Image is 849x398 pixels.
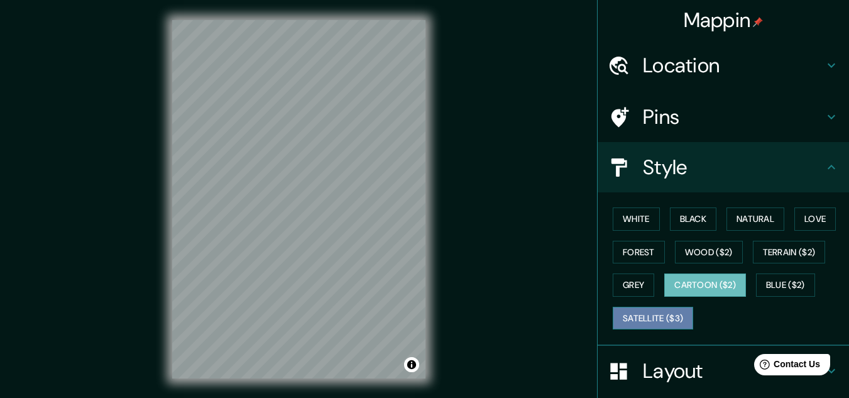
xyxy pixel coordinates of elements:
h4: Location [643,53,824,78]
button: Satellite ($3) [613,307,693,330]
button: Blue ($2) [756,274,815,297]
h4: Style [643,155,824,180]
button: Black [670,207,717,231]
h4: Layout [643,358,824,384]
button: Toggle attribution [404,357,419,372]
h4: Mappin [684,8,764,33]
div: Layout [598,346,849,396]
button: Grey [613,274,654,297]
canvas: Map [172,20,425,379]
div: Pins [598,92,849,142]
iframe: Help widget launcher [737,349,835,384]
button: Love [794,207,836,231]
div: Style [598,142,849,192]
img: pin-icon.png [753,17,763,27]
button: Terrain ($2) [753,241,826,264]
h4: Pins [643,104,824,130]
button: Natural [726,207,784,231]
button: White [613,207,660,231]
div: Location [598,40,849,91]
button: Forest [613,241,665,264]
button: Cartoon ($2) [664,274,746,297]
button: Wood ($2) [675,241,743,264]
